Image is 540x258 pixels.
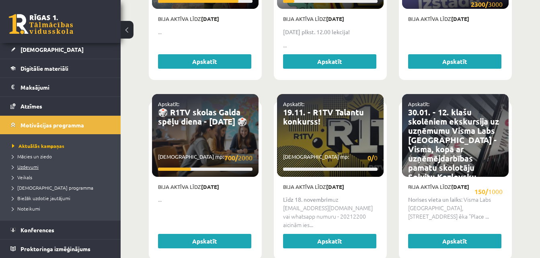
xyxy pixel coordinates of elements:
span: 2000 [224,153,253,163]
a: [DEMOGRAPHIC_DATA] [10,40,111,59]
a: Apskatīt [408,54,501,69]
strong: Norises vieta un laiks [408,196,461,203]
span: Konferences [21,226,54,233]
a: Apskatīt: [408,100,429,107]
a: Motivācijas programma [10,116,111,134]
a: Proktoringa izmēģinājums [10,240,111,258]
p: Bija aktīva līdz [283,183,378,191]
strong: [DATE] [451,15,469,22]
strong: [DATE] [201,15,219,22]
strong: [DATE] plkst. 12.00 lekcija! [283,28,350,35]
span: Motivācijas programma [21,121,84,129]
span: Atzīmes [21,102,42,110]
a: Maksājumi [10,78,111,96]
a: 🎲 R1TV skolas Galda spēļu diena - [DATE] 🎲 [158,107,247,127]
span: Veikals [12,174,32,180]
a: Apskatīt: [158,100,179,107]
span: Digitālie materiāli [21,65,68,72]
p: [DEMOGRAPHIC_DATA] mp: [158,153,253,163]
a: Rīgas 1. Tālmācības vidusskola [9,14,73,34]
a: Mācies un ziedo [12,153,113,160]
span: 0 [368,153,378,163]
p: : Visma Labs [GEOGRAPHIC_DATA], [STREET_ADDRESS] ēka "Place ... [408,195,503,221]
strong: 150/ [474,187,488,196]
span: Aktuālās kampaņas [12,143,64,149]
p: Bija aktīva līdz [283,15,378,23]
a: Biežāk uzdotie jautājumi [12,195,113,202]
a: Apskatīt [283,234,376,248]
span: Mācies un ziedo [12,153,52,160]
a: Apskatīt: [283,100,304,107]
p: uz [EMAIL_ADDRESS][DOMAIN_NAME] vai whatsapp numuru - 20212200 aicinām ies... [283,195,378,229]
span: [DEMOGRAPHIC_DATA] [21,46,84,53]
p: Bija aktīva līdz [408,183,503,191]
p: Bija aktīva līdz [408,15,503,23]
p: Bija aktīva līdz [158,183,253,191]
p: [DEMOGRAPHIC_DATA] mp: [283,153,378,163]
a: Apskatīt [158,234,251,248]
span: Noteikumi [12,205,40,212]
strong: [DATE] [326,183,344,190]
a: Digitālie materiāli [10,59,111,78]
span: Biežāk uzdotie jautājumi [12,195,70,201]
legend: Maksājumi [21,78,111,96]
strong: 700/ [224,154,238,162]
a: 19.11. - R1TV Talantu konkurss! [283,107,364,127]
a: 30.01. - 12. klašu skolēniem ekskursija uz uzņēmumu Visma Labs [GEOGRAPHIC_DATA] - Visma, kopā ar... [408,107,499,182]
a: Konferences [10,221,111,239]
strong: [DATE] [201,183,219,190]
a: Atzīmes [10,97,111,115]
a: Apskatīt [408,234,501,248]
a: Aktuālās kampaņas [12,142,113,149]
a: Apskatīt [283,54,376,69]
p: ... [283,41,378,49]
a: Uzdevumi [12,163,113,170]
span: 1000 [474,186,503,197]
span: [DEMOGRAPHIC_DATA] programma [12,184,93,191]
strong: Līdz 18. novembrim [283,196,333,203]
a: Noteikumi [12,205,113,212]
p: ... [158,195,253,204]
p: [DEMOGRAPHIC_DATA] mp: [408,186,503,197]
strong: 0/ [368,154,374,162]
a: Veikals [12,174,113,181]
a: Apskatīt [158,54,251,69]
strong: [DATE] [326,15,344,22]
span: Proktoringa izmēģinājums [21,245,90,252]
strong: [DATE] [451,183,469,190]
p: ... [158,28,253,36]
span: Uzdevumi [12,164,39,170]
a: [DEMOGRAPHIC_DATA] programma [12,184,113,191]
p: Bija aktīva līdz [158,15,253,23]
